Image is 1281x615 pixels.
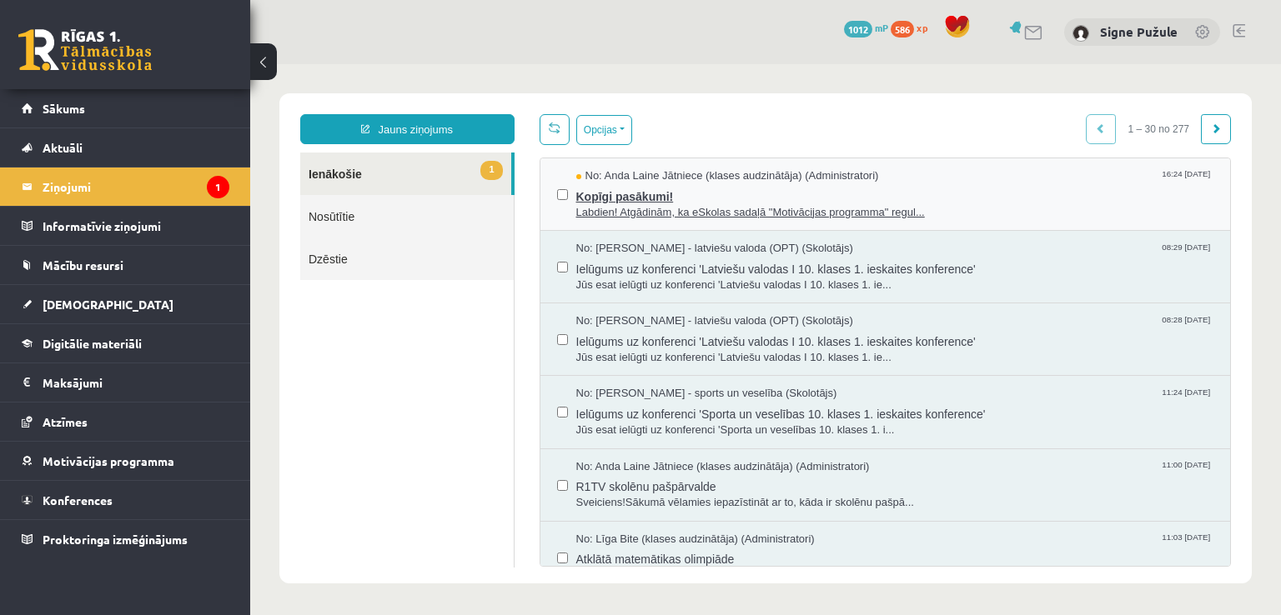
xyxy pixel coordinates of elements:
span: No: Anda Laine Jātniece (klases audzinātāja) (Administratori) [326,104,629,120]
span: Atzīmes [43,414,88,429]
span: Jūs esat ielūgti uz konferenci 'Latviešu valodas I 10. klases 1. ie... [326,286,964,302]
span: Labdien! Atgādinām, ka eSkolas sadaļā "Motivācijas programma" regul... [326,141,964,157]
span: Jūs esat ielūgti uz konferenci 'Sporta un veselības 10. klases 1. i... [326,358,964,374]
span: Atklātā matemātikas olimpiāde [326,482,964,503]
a: No: [PERSON_NAME] - latviešu valoda (OPT) (Skolotājs) 08:28 [DATE] Ielūgums uz konferenci 'Latvie... [326,249,964,301]
a: No: [PERSON_NAME] - latviešu valoda (OPT) (Skolotājs) 08:29 [DATE] Ielūgums uz konferenci 'Latvie... [326,177,964,228]
a: Aktuāli [22,128,229,167]
span: Proktoringa izmēģinājums [43,532,188,547]
a: Ziņojumi1 [22,167,229,206]
a: Motivācijas programma [22,442,229,480]
a: Sākums [22,89,229,127]
a: Signe Pužule [1100,23,1178,40]
span: No: [PERSON_NAME] - sports un veselība (Skolotājs) [326,322,587,337]
a: 586 xp [891,21,936,34]
span: Jūs esat ielūgti uz konferenci 'Latviešu valodas I 10. klases 1. ie... [326,213,964,229]
legend: Ziņojumi [43,167,229,206]
i: 1 [207,176,229,198]
a: No: Līga Bite (klases audzinātāja) (Administratori) 11:03 [DATE] Atklātā matemātikas olimpiāde [326,467,964,519]
a: Nosūtītie [50,131,264,173]
span: 1 [230,97,252,116]
span: Ielūgums uz konferenci 'Latviešu valodas I 10. klases 1. ieskaites konference' [326,265,964,286]
span: R1TV skolēnu pašpārvalde [326,410,964,431]
span: No: [PERSON_NAME] - latviešu valoda (OPT) (Skolotājs) [326,177,603,192]
a: 1012 mP [844,21,888,34]
a: No: Anda Laine Jātniece (klases audzinātāja) (Administratori) 11:00 [DATE] R1TV skolēnu pašpārval... [326,395,964,447]
a: Informatīvie ziņojumi [22,207,229,245]
img: Signe Pužule [1073,25,1089,42]
button: Opcijas [326,51,382,81]
a: Proktoringa izmēģinājums [22,520,229,558]
a: Dzēstie [50,173,264,216]
span: Sveiciens!Sākumā vēlamies iepazīstināt ar to, kāda ir skolēnu pašpā... [326,431,964,447]
span: 11:00 [DATE] [908,395,963,407]
a: No: Anda Laine Jātniece (klases audzinātāja) (Administratori) 16:24 [DATE] Kopīgi pasākumi! Labdi... [326,104,964,156]
a: Digitālie materiāli [22,324,229,362]
a: Maksājumi [22,363,229,402]
span: Kopīgi pasākumi! [326,120,964,141]
span: Ielūgums uz konferenci 'Latviešu valodas I 10. klases 1. ieskaites konference' [326,192,964,213]
span: 08:29 [DATE] [908,177,963,189]
span: 1012 [844,21,872,37]
a: No: [PERSON_NAME] - sports un veselība (Skolotājs) 11:24 [DATE] Ielūgums uz konferenci 'Sporta un... [326,322,964,373]
span: Sākums [43,101,85,116]
span: Digitālie materiāli [43,336,142,351]
legend: Informatīvie ziņojumi [43,207,229,245]
span: 11:24 [DATE] [908,322,963,334]
span: Aktuāli [43,140,83,155]
span: No: Anda Laine Jātniece (klases audzinātāja) (Administratori) [326,395,620,411]
span: 11:03 [DATE] [908,467,963,480]
a: Konferences [22,481,229,519]
span: mP [875,21,888,34]
span: Ielūgums uz konferenci 'Sporta un veselības 10. klases 1. ieskaites konference' [326,337,964,358]
span: No: [PERSON_NAME] - latviešu valoda (OPT) (Skolotājs) [326,249,603,265]
a: Atzīmes [22,402,229,441]
span: Mācību resursi [43,257,123,272]
span: 08:28 [DATE] [908,249,963,262]
span: 586 [891,21,914,37]
span: Konferences [43,492,113,507]
legend: Maksājumi [43,363,229,402]
span: Motivācijas programma [43,453,174,468]
span: 16:24 [DATE] [908,104,963,117]
span: [DEMOGRAPHIC_DATA] [43,297,173,312]
span: No: Līga Bite (klases audzinātāja) (Administratori) [326,467,565,483]
a: [DEMOGRAPHIC_DATA] [22,285,229,323]
span: xp [917,21,927,34]
a: Rīgas 1. Tālmācības vidusskola [18,29,152,71]
a: Mācību resursi [22,246,229,284]
span: 1 – 30 no 277 [866,50,952,80]
a: Jauns ziņojums [50,50,264,80]
a: 1Ienākošie [50,88,261,131]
